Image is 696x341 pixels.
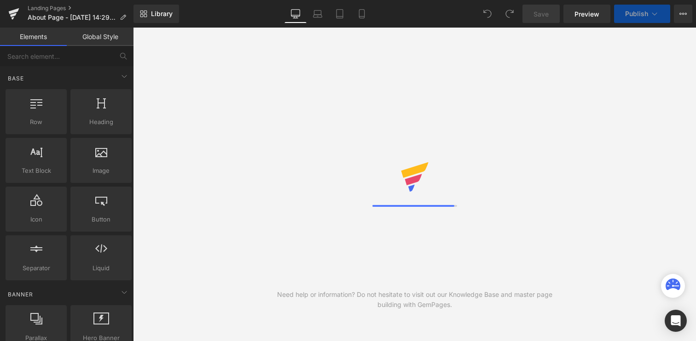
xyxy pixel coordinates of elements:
button: More [674,5,692,23]
a: Landing Pages [28,5,133,12]
button: Undo [478,5,497,23]
span: Icon [8,215,64,224]
span: Row [8,117,64,127]
span: Button [73,215,129,224]
span: Separator [8,263,64,273]
a: Laptop [307,5,329,23]
span: Text Block [8,166,64,176]
span: Save [534,9,549,19]
a: Mobile [351,5,373,23]
a: Preview [563,5,610,23]
span: Image [73,166,129,176]
a: Global Style [67,28,133,46]
a: Desktop [284,5,307,23]
span: Publish [625,10,648,17]
a: New Library [133,5,179,23]
button: Redo [500,5,519,23]
span: Library [151,10,173,18]
div: Open Intercom Messenger [665,310,687,332]
a: Tablet [329,5,351,23]
span: Preview [574,9,599,19]
button: Publish [614,5,670,23]
span: Base [7,74,25,83]
div: Need help or information? Do not hesitate to visit out our Knowledge Base and master page buildin... [274,290,556,310]
span: About Page - [DATE] 14:29:10 [28,14,116,21]
span: Liquid [73,263,129,273]
span: Banner [7,290,34,299]
span: Heading [73,117,129,127]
